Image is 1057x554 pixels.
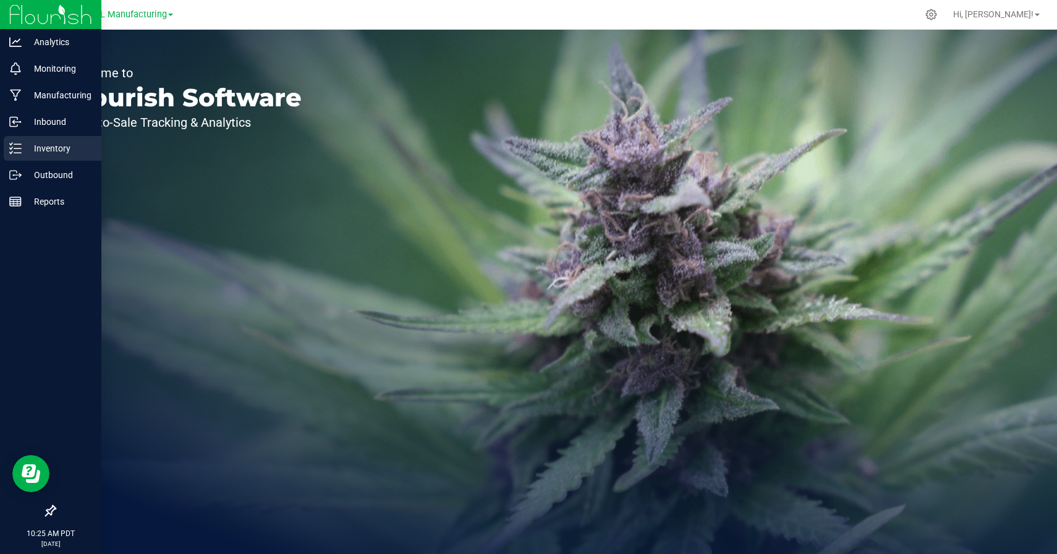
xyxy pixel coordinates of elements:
p: Seed-to-Sale Tracking & Analytics [67,116,302,129]
p: Monitoring [22,61,96,76]
p: Analytics [22,35,96,49]
iframe: Resource center [12,455,49,492]
p: Welcome to [67,67,302,79]
span: LEVEL Manufacturing [80,9,167,20]
p: Manufacturing [22,88,96,103]
p: Flourish Software [67,85,302,110]
p: Reports [22,194,96,209]
inline-svg: Inventory [9,142,22,155]
p: Inventory [22,141,96,156]
p: Outbound [22,168,96,182]
inline-svg: Monitoring [9,62,22,75]
span: Hi, [PERSON_NAME]! [953,9,1034,19]
p: Inbound [22,114,96,129]
inline-svg: Outbound [9,169,22,181]
inline-svg: Inbound [9,116,22,128]
inline-svg: Manufacturing [9,89,22,101]
p: 10:25 AM PDT [6,528,96,539]
p: [DATE] [6,539,96,548]
inline-svg: Analytics [9,36,22,48]
div: Manage settings [923,9,939,20]
inline-svg: Reports [9,195,22,208]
